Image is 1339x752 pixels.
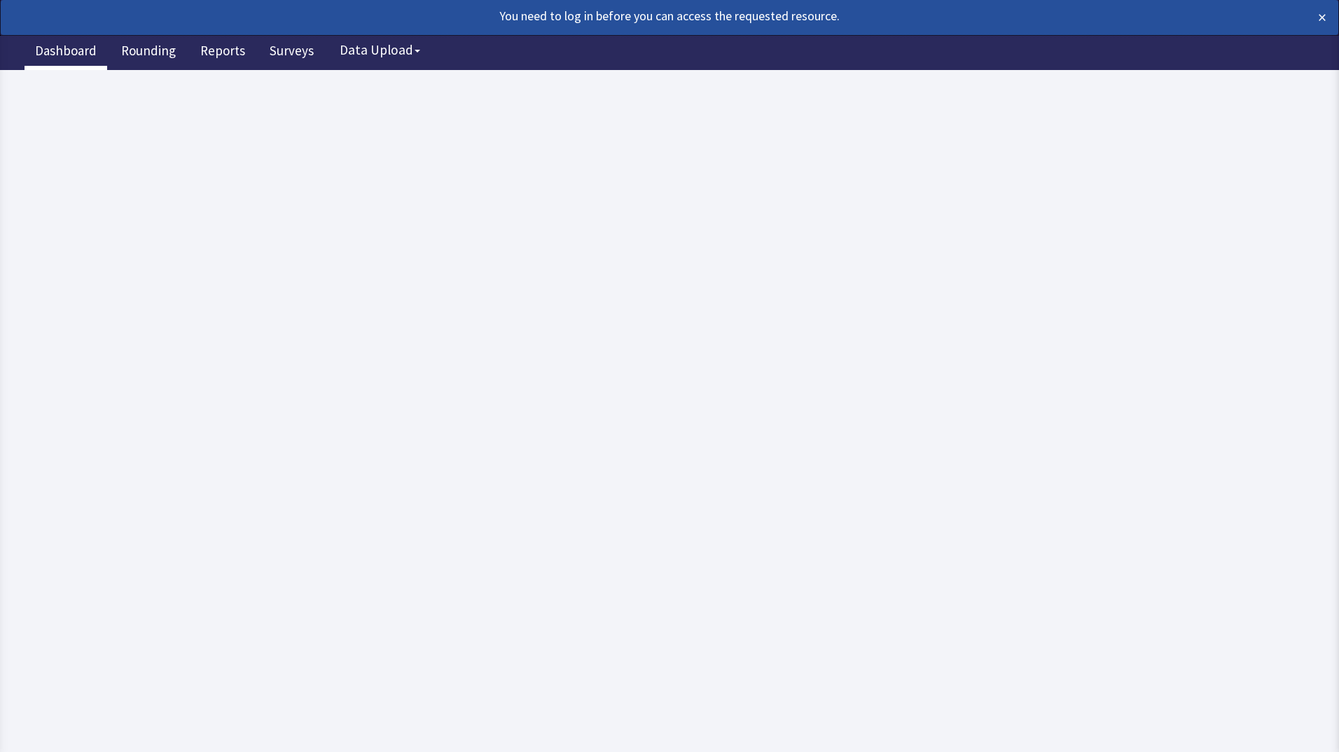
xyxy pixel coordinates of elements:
[331,37,429,63] button: Data Upload
[259,35,324,70] a: Surveys
[111,35,186,70] a: Rounding
[13,6,1195,26] div: You need to log in before you can access the requested resource.
[25,35,107,70] a: Dashboard
[190,35,256,70] a: Reports
[1318,6,1326,29] button: ×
